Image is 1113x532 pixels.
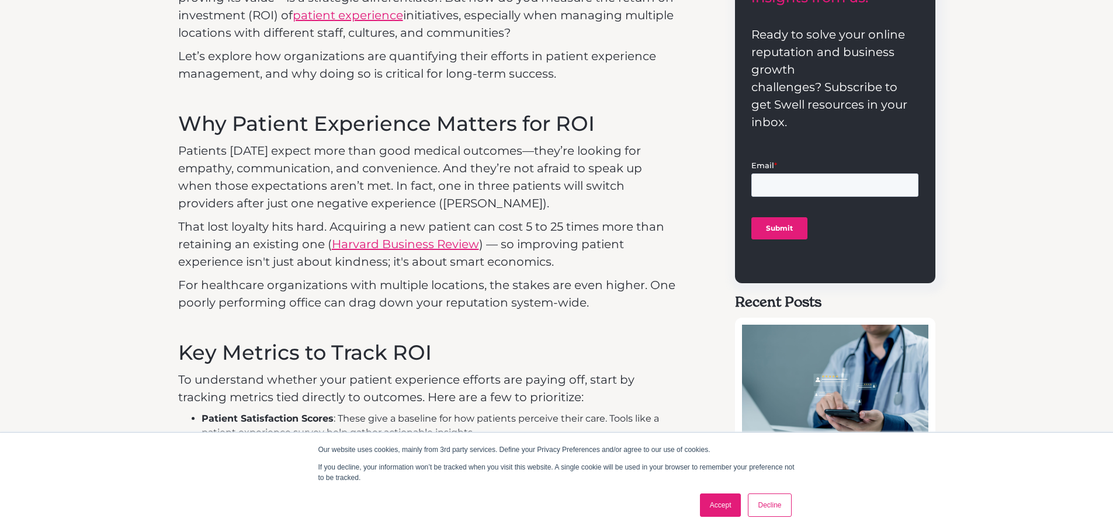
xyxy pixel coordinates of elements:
p: For healthcare organizations with multiple locations, the stakes are even higher. One poorly perf... [178,276,678,311]
h5: Recent Posts [735,293,935,312]
p: Patients [DATE] expect more than good medical outcomes—they’re looking for empathy, communication... [178,142,678,212]
p: Our website uses cookies, mainly from 3rd party services. Define your Privacy Preferences and/or ... [318,444,795,455]
p: ‍ [178,88,678,106]
p: Ready to solve your online reputation and business growth challenges? Subscribe to get Swell reso... [751,26,918,131]
strong: Patient Satisfaction Scores [202,413,334,424]
a: Decline [748,493,791,517]
li: : These give a baseline for how patients perceive their care. Tools like a patient experience sur... [202,412,678,440]
p: To understand whether your patient experience efforts are paying off, start by tracking metrics t... [178,371,678,406]
p: That lost loyalty hits hard. Acquiring a new patient can cost 5 to 25 times more than retaining a... [178,218,678,270]
h3: Why Patient Experience Matters for ROI [178,112,678,136]
a: Accept [700,493,741,517]
p: ‍ [178,317,678,335]
p: Let’s explore how organizations are quantifying their efforts in patient experience management, a... [178,47,678,82]
h3: Key Metrics to Track ROI [178,340,678,365]
a: Harvard Business Review [332,237,479,251]
p: If you decline, your information won’t be tracked when you visit this website. A single cookie wi... [318,462,795,483]
a: Why Online Reputation Is the New Word of Mouth for Healthcare Practices [735,318,935,477]
a: patient experience [293,8,403,22]
iframe: Form 0 [751,159,918,260]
